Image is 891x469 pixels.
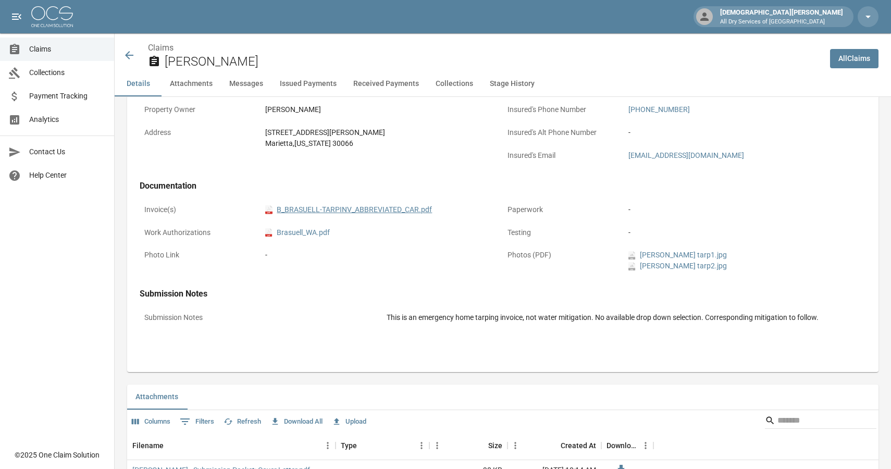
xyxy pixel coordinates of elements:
[503,223,624,243] p: Testing
[628,127,861,138] div: -
[162,71,221,96] button: Attachments
[503,200,624,220] p: Paperwork
[140,289,866,299] h4: Submission Notes
[488,431,502,460] div: Size
[503,245,624,265] p: Photos (PDF)
[265,104,498,115] div: [PERSON_NAME]
[628,261,727,271] a: jpg[PERSON_NAME] tarp2.jpg
[140,245,261,265] p: Photo Link
[132,431,164,460] div: Filename
[628,105,690,114] a: [PHONE_NUMBER]
[221,71,271,96] button: Messages
[628,151,744,159] a: [EMAIL_ADDRESS][DOMAIN_NAME]
[127,385,187,410] button: Attachments
[265,127,498,138] div: [STREET_ADDRESS][PERSON_NAME]
[414,438,429,453] button: Menu
[387,312,861,323] div: This is an emergency home tarping invoice, not water mitigation. No available drop down selection...
[31,6,73,27] img: ocs-logo-white-transparent.png
[503,122,624,143] p: Insured's Alt Phone Number
[129,414,173,430] button: Select columns
[127,431,336,460] div: Filename
[29,67,106,78] span: Collections
[345,71,427,96] button: Received Payments
[177,413,217,430] button: Show filters
[221,414,264,430] button: Refresh
[336,431,429,460] div: Type
[140,100,261,120] p: Property Owner
[29,44,106,55] span: Claims
[628,227,861,238] div: -
[140,200,261,220] p: Invoice(s)
[503,100,624,120] p: Insured's Phone Number
[140,307,382,328] p: Submission Notes
[268,414,325,430] button: Download All
[29,91,106,102] span: Payment Tracking
[15,450,100,460] div: © 2025 One Claim Solution
[830,49,878,68] a: AllClaims
[265,138,498,149] div: Marietta , [US_STATE] 30066
[265,227,330,238] a: pdfBrasuell_WA.pdf
[29,170,106,181] span: Help Center
[140,122,261,143] p: Address
[320,438,336,453] button: Menu
[271,71,345,96] button: Issued Payments
[329,414,369,430] button: Upload
[628,204,861,215] div: -
[165,54,822,69] h2: [PERSON_NAME]
[127,385,878,410] div: related-list tabs
[265,250,498,261] div: -
[341,431,357,460] div: Type
[638,438,653,453] button: Menu
[148,42,822,54] nav: breadcrumb
[508,431,601,460] div: Created At
[6,6,27,27] button: open drawer
[148,43,174,53] a: Claims
[265,204,432,215] a: pdfB_BRASUELL-TARPINV_ABBREVIATED_CAR.pdf
[716,7,847,26] div: [DEMOGRAPHIC_DATA][PERSON_NAME]
[508,438,523,453] button: Menu
[503,145,624,166] p: Insured's Email
[429,431,508,460] div: Size
[720,18,843,27] p: All Dry Services of [GEOGRAPHIC_DATA]
[115,71,162,96] button: Details
[607,431,638,460] div: Download
[115,71,891,96] div: anchor tabs
[561,431,596,460] div: Created At
[601,431,653,460] div: Download
[481,71,543,96] button: Stage History
[29,114,106,125] span: Analytics
[429,438,445,453] button: Menu
[765,412,876,431] div: Search
[140,223,261,243] p: Work Authorizations
[427,71,481,96] button: Collections
[29,146,106,157] span: Contact Us
[140,181,866,191] h4: Documentation
[628,250,727,261] a: jpg[PERSON_NAME] tarp1.jpg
